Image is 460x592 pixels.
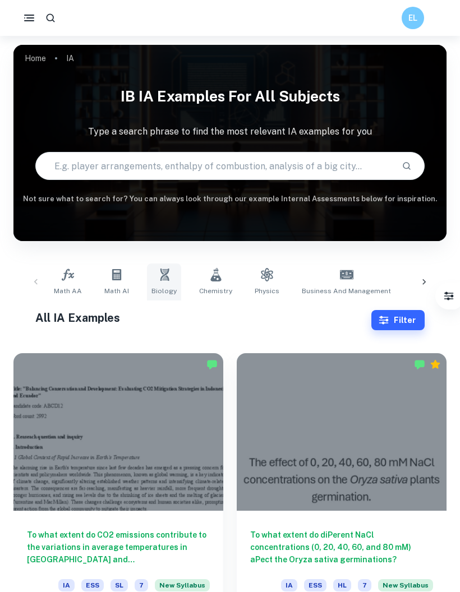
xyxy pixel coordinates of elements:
[333,579,351,591] span: HL
[111,579,128,591] span: SL
[397,156,416,175] button: Search
[378,579,433,591] span: New Syllabus
[430,359,441,370] div: Premium
[13,125,447,138] p: Type a search phrase to find the most relevant IA examples for you
[13,193,447,205] h6: Not sure what to search for? You can always look through our example Internal Assessments below f...
[81,579,104,591] span: ESS
[25,50,46,66] a: Home
[66,52,74,64] p: IA
[304,579,326,591] span: ESS
[255,286,279,296] span: Physics
[438,285,460,307] button: Filter
[27,529,210,566] h6: To what extent do CO2 emissions contribute to the variations in average temperatures in [GEOGRAPH...
[407,12,420,24] h6: EL
[13,81,447,112] h1: IB IA examples for all subjects
[402,7,424,29] button: EL
[414,359,425,370] img: Marked
[206,359,218,370] img: Marked
[104,286,129,296] span: Math AI
[281,579,297,591] span: IA
[250,529,433,566] h6: To what extent do diPerent NaCl concentrations (0, 20, 40, 60, and 80 mM) aPect the Oryza sativa ...
[371,310,425,330] button: Filter
[58,579,75,591] span: IA
[358,579,371,591] span: 7
[155,579,210,591] span: New Syllabus
[54,286,82,296] span: Math AA
[36,150,393,182] input: E.g. player arrangements, enthalpy of combustion, analysis of a big city...
[302,286,391,296] span: Business and Management
[151,286,177,296] span: Biology
[199,286,232,296] span: Chemistry
[35,309,372,326] h1: All IA Examples
[135,579,148,591] span: 7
